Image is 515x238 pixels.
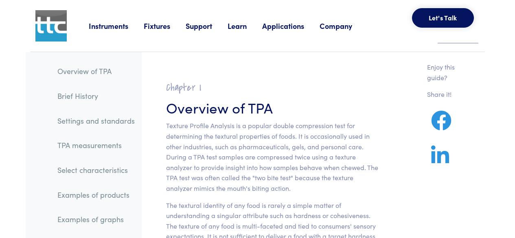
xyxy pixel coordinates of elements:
a: TPA measurements [51,136,141,155]
h2: Chapter I [166,81,378,94]
a: Support [186,21,228,31]
a: Instruments [89,21,144,31]
p: Texture Profile Analysis is a popular double compression test for determining the textural proper... [166,120,378,193]
img: ttc_logo_1x1_v1.0.png [35,10,67,41]
a: Brief History [51,87,141,105]
h3: Overview of TPA [166,97,378,117]
a: Select characteristics [51,161,141,179]
a: Applications [262,21,320,31]
button: Let's Talk [412,8,474,28]
a: Share on LinkedIn [427,155,453,165]
p: Enjoy this guide? [427,62,465,83]
p: Share it! [427,89,465,100]
a: Examples of graphs [51,210,141,229]
a: Overview of TPA [51,62,141,81]
a: Company [320,21,368,31]
a: Examples of products [51,186,141,204]
a: Fixtures [144,21,186,31]
a: Settings and standards [51,111,141,130]
a: Learn [228,21,262,31]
